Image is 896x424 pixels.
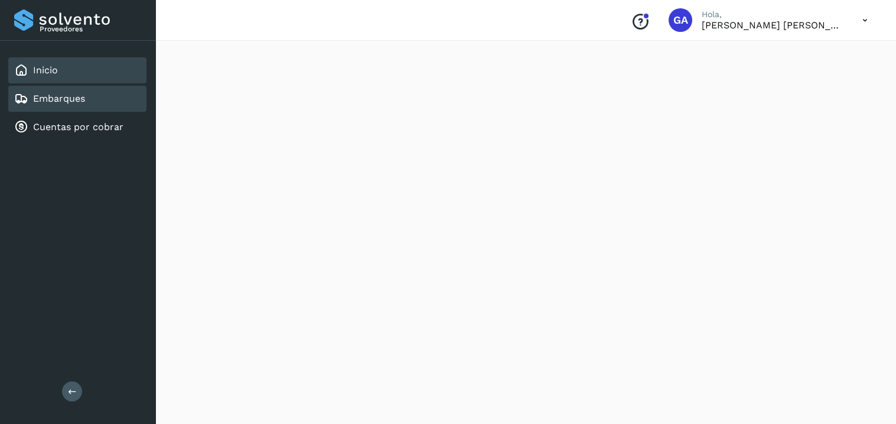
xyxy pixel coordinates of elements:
div: Embarques [8,86,146,112]
div: Cuentas por cobrar [8,114,146,140]
p: GABRIELA ARENAS DELGADILLO [702,20,843,31]
div: Inicio [8,57,146,83]
a: Embarques [33,93,85,104]
p: Hola, [702,9,843,20]
a: Inicio [33,64,58,76]
p: Proveedores [40,25,142,33]
a: Cuentas por cobrar [33,121,123,132]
